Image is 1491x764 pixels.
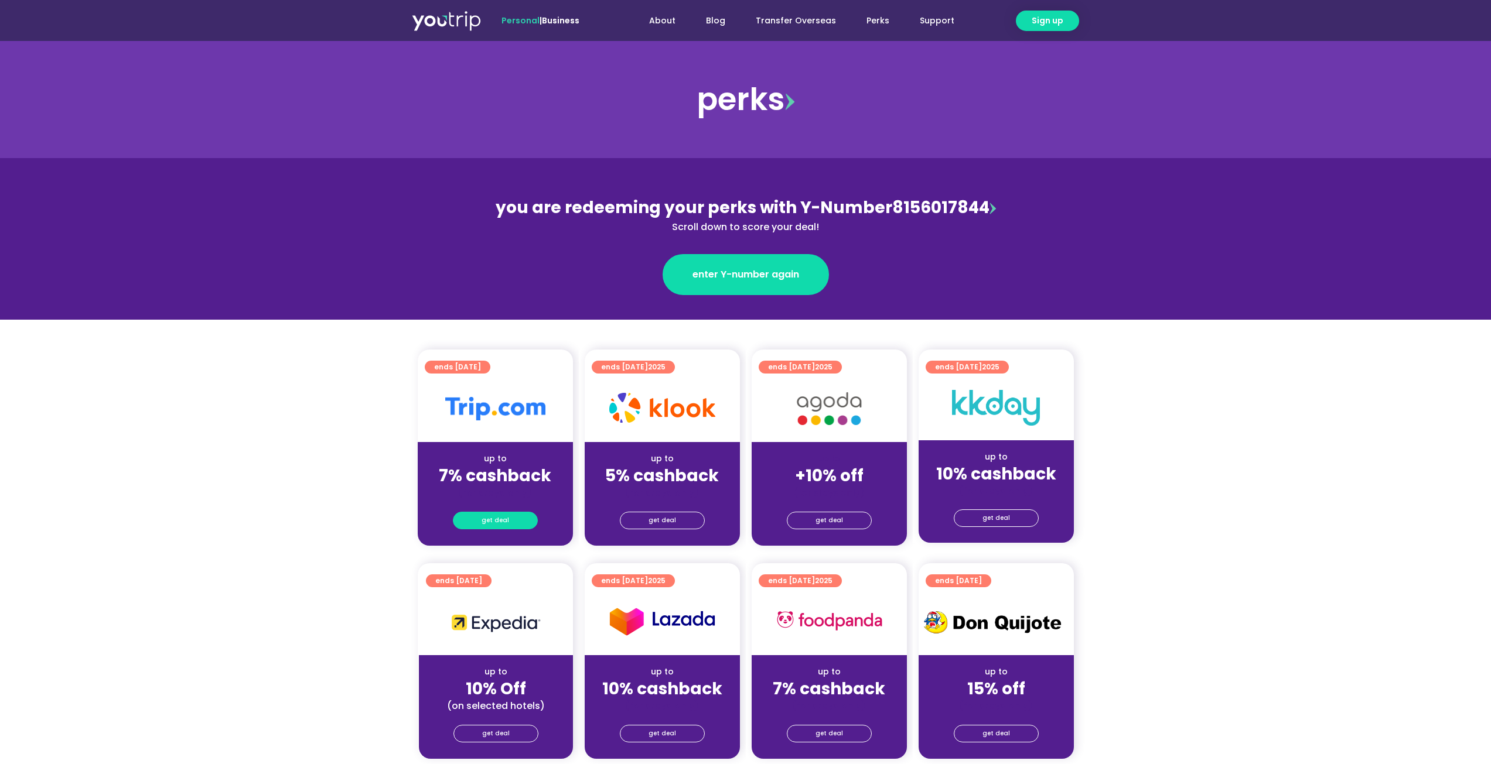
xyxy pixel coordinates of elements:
[815,575,832,585] span: 2025
[1032,15,1063,27] span: Sign up
[605,464,719,487] strong: 5% cashback
[594,700,731,712] div: (for stays only)
[542,15,579,26] a: Business
[851,10,905,32] a: Perks
[492,220,1000,234] div: Scroll down to score your deal!
[815,362,832,372] span: 2025
[634,10,691,32] a: About
[928,700,1064,712] div: (for stays only)
[648,575,666,585] span: 2025
[818,453,840,464] span: up to
[759,574,842,587] a: ends [DATE]2025
[935,574,982,587] span: ends [DATE]
[601,574,666,587] span: ends [DATE]
[592,574,675,587] a: ends [DATE]2025
[787,725,872,742] a: get deal
[428,700,564,712] div: (on selected hotels)
[663,254,829,295] a: enter Y-number again
[425,361,490,374] a: ends [DATE]
[761,487,898,499] div: (for stays only)
[982,510,1010,526] span: get deal
[759,361,842,374] a: ends [DATE]2025
[427,453,564,465] div: up to
[501,15,540,26] span: Personal
[594,487,731,499] div: (for stays only)
[905,10,970,32] a: Support
[928,485,1064,497] div: (for stays only)
[620,725,705,742] a: get deal
[427,487,564,499] div: (for stays only)
[435,574,482,587] span: ends [DATE]
[439,464,551,487] strong: 7% cashback
[935,361,999,374] span: ends [DATE]
[649,512,676,529] span: get deal
[601,361,666,374] span: ends [DATE]
[773,677,885,700] strong: 7% cashback
[496,196,892,219] span: you are redeeming your perks with Y-Number
[768,574,832,587] span: ends [DATE]
[928,451,1064,463] div: up to
[982,362,999,372] span: 2025
[620,512,705,529] a: get deal
[482,725,510,742] span: get deal
[482,512,509,529] span: get deal
[648,362,666,372] span: 2025
[492,196,1000,234] div: 8156017844
[928,666,1064,678] div: up to
[501,15,579,26] span: |
[428,666,564,678] div: up to
[768,361,832,374] span: ends [DATE]
[649,725,676,742] span: get deal
[954,725,1039,742] a: get deal
[426,574,492,587] a: ends [DATE]
[936,462,1056,485] strong: 10% cashback
[453,725,538,742] a: get deal
[453,512,538,529] a: get deal
[787,512,872,529] a: get deal
[611,10,970,32] nav: Menu
[602,677,722,700] strong: 10% cashback
[926,361,1009,374] a: ends [DATE]2025
[741,10,851,32] a: Transfer Overseas
[1016,11,1079,31] a: Sign up
[434,361,481,374] span: ends [DATE]
[592,361,675,374] a: ends [DATE]2025
[466,677,526,700] strong: 10% Off
[816,725,843,742] span: get deal
[594,666,731,678] div: up to
[761,666,898,678] div: up to
[761,700,898,712] div: (for stays only)
[967,677,1025,700] strong: 15% off
[954,509,1039,527] a: get deal
[926,574,991,587] a: ends [DATE]
[594,453,731,465] div: up to
[692,268,799,282] span: enter Y-number again
[982,725,1010,742] span: get deal
[795,464,864,487] strong: +10% off
[691,10,741,32] a: Blog
[816,512,843,529] span: get deal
